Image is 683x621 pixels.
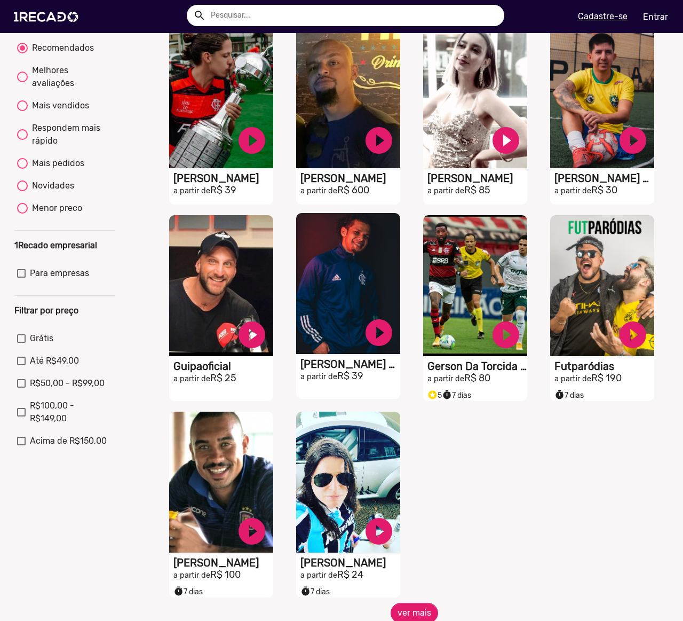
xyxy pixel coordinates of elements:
h2: R$ 25 [173,373,273,384]
i: timer [173,584,184,596]
video: S1RECADO vídeos dedicados para fãs e empresas [169,412,273,553]
i: timer [442,387,452,400]
a: play_circle_filled [490,319,522,351]
video: S1RECADO vídeos dedicados para fãs e empresas [550,215,654,356]
h1: [PERSON_NAME] [300,172,400,185]
small: a partir de [427,186,464,195]
span: R$50,00 - R$99,00 [30,377,105,390]
mat-icon: Example home icon [193,9,206,22]
b: Filtrar por preço [14,305,78,316]
span: R$100,00 - R$149,00 [30,399,112,425]
h1: [PERSON_NAME] [173,556,273,569]
h2: R$ 24 [300,569,400,581]
small: a partir de [300,372,337,381]
u: Cadastre-se [578,11,628,21]
small: a partir de [300,571,337,580]
a: play_circle_filled [236,124,268,156]
video: S1RECADO vídeos dedicados para fãs e empresas [296,213,400,354]
button: Example home icon [189,5,208,24]
span: 7 dias [173,587,203,596]
span: Grátis [30,332,53,345]
span: 7 dias [300,587,330,596]
h1: [PERSON_NAME] R9 [554,172,654,185]
a: play_circle_filled [363,515,395,547]
small: timer [554,390,565,400]
h2: R$ 100 [173,569,273,581]
small: a partir de [554,374,591,383]
b: 1Recado empresarial [14,240,97,250]
h1: [PERSON_NAME] [173,172,273,185]
small: a partir de [173,374,210,383]
h2: R$ 30 [554,185,654,196]
div: Novidades [28,179,74,192]
div: Mais vendidos [28,99,89,112]
div: Recomendados [28,42,94,54]
i: timer [300,584,311,596]
h1: Guipaoficial [173,360,273,373]
h2: R$ 39 [173,185,273,196]
h2: R$ 190 [554,373,654,384]
h1: Futparódias [554,360,654,373]
div: Mais pedidos [28,157,84,170]
div: Menor preco [28,202,82,215]
h2: R$ 85 [427,185,527,196]
span: Para empresas [30,267,89,280]
small: timer [300,586,311,596]
i: Selo super talento [427,387,438,400]
small: stars [427,390,438,400]
small: a partir de [173,571,210,580]
video: S1RECADO vídeos dedicados para fãs e empresas [423,215,527,356]
a: Entrar [636,7,675,26]
video: S1RECADO vídeos dedicados para fãs e empresas [296,412,400,553]
video: S1RECADO vídeos dedicados para fãs e empresas [296,27,400,168]
a: play_circle_filled [363,317,395,349]
div: Respondem mais rápido [28,122,112,147]
h1: [PERSON_NAME] [300,556,400,569]
h2: R$ 80 [427,373,527,384]
div: Melhores avaliações [28,64,112,90]
small: a partir de [300,186,337,195]
a: play_circle_filled [617,319,649,351]
video: S1RECADO vídeos dedicados para fãs e empresas [169,27,273,168]
h2: R$ 39 [300,371,400,382]
small: a partir de [427,374,464,383]
span: 7 dias [554,391,584,400]
a: play_circle_filled [236,319,268,351]
input: Pesquisar... [203,5,504,26]
h2: R$ 600 [300,185,400,196]
a: play_circle_filled [363,124,395,156]
video: S1RECADO vídeos dedicados para fãs e empresas [169,215,273,356]
small: timer [442,390,452,400]
h1: [PERSON_NAME] Da Torcida [300,358,400,371]
span: 7 dias [442,391,471,400]
i: timer [554,387,565,400]
a: play_circle_filled [236,515,268,547]
span: Acima de R$150,00 [30,435,107,447]
span: Até R$49,00 [30,355,79,367]
a: play_circle_filled [617,124,649,156]
small: a partir de [173,186,210,195]
video: S1RECADO vídeos dedicados para fãs e empresas [423,27,527,168]
a: play_circle_filled [490,124,522,156]
span: 5 [427,391,442,400]
small: a partir de [554,186,591,195]
small: timer [173,586,184,596]
h1: Gerson Da Torcida Oficial [427,360,527,373]
video: S1RECADO vídeos dedicados para fãs e empresas [550,27,654,168]
h1: [PERSON_NAME] [427,172,527,185]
